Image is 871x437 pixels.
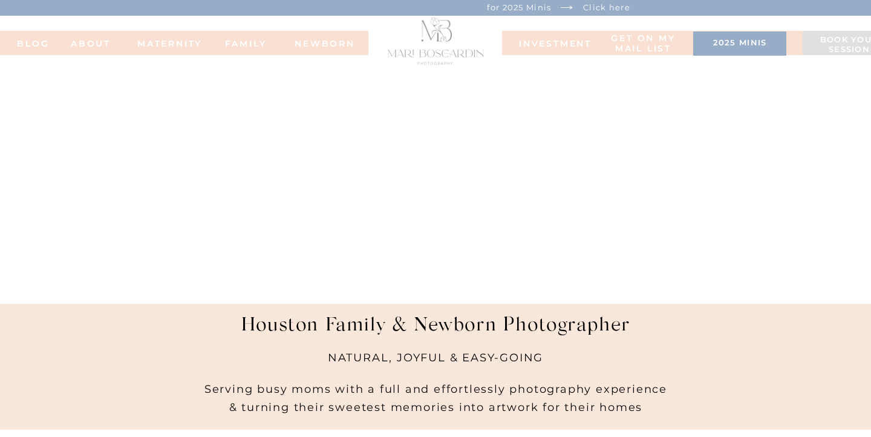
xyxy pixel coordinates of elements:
a: NEWBORN [290,39,359,47]
h2: NATURAL, JOYFUL & EASY-GOING [274,349,597,374]
a: ABOUT [57,39,124,47]
a: INVESTMENT [519,39,579,47]
a: Get on my MAIL list [609,33,677,54]
a: MATERNITY [137,39,186,47]
h2: Serving busy moms with a full and effortlessly photography experience & turning their sweetest me... [188,361,683,429]
a: BLOG [9,39,57,47]
a: 2025 minis [699,38,780,50]
h1: Houston Family & Newborn Photographer [201,314,670,349]
a: FAMILy [221,39,270,47]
